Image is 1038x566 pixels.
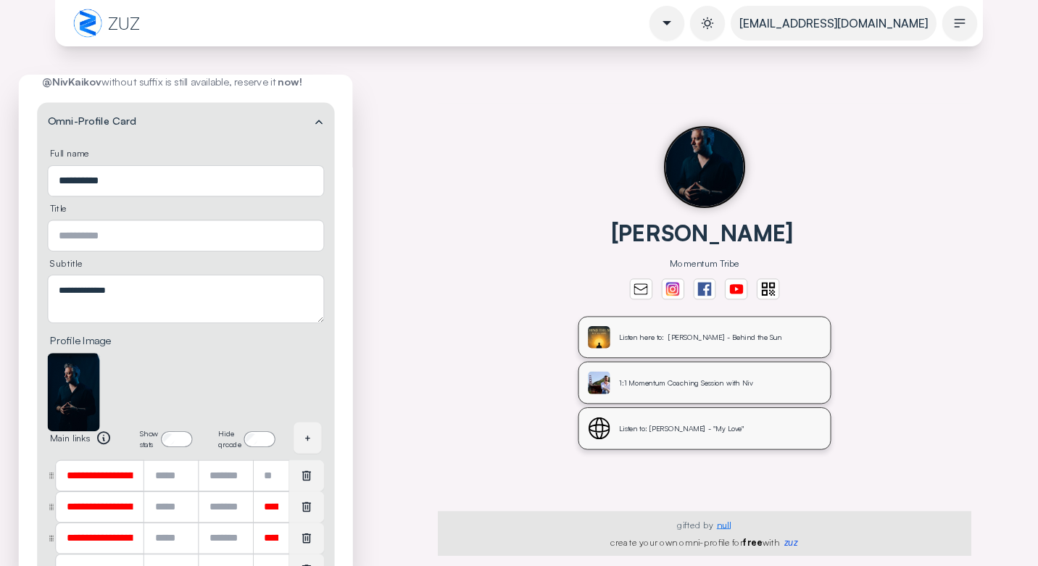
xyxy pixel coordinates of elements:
span: ZUZ [108,12,140,35]
div: Listen to: [PERSON_NAME] - "My Love" [619,423,821,435]
a: now! [275,73,304,90]
div: + [293,423,321,454]
label: Profile Image [47,327,324,353]
span: Title [50,202,67,215]
img: svg%3e [761,282,775,296]
img: svg%3e [634,282,648,296]
img: svg%3e [588,417,610,440]
div: 1:1 Momentum Coaching Session with Niv [619,377,821,389]
summary: Omni-Profile Card [37,103,334,142]
span: gifted by [677,518,713,531]
div: create your own omni-profile for with [610,536,779,549]
div: Momentum Tribe [670,257,739,270]
input: Hide qrcode [244,431,275,447]
span: Main links [50,431,91,444]
a: null [715,517,732,533]
div: Listen here to: [PERSON_NAME] - Behind the Sun [619,331,821,344]
b: @NivKaikov [42,75,101,88]
span: Hide qrcode [217,429,241,450]
div: without suffix is still available, reserve it [42,74,329,90]
img: 6965ceb7f88d593c18bcb91b21ea807890a914d9-106996.jpeg [47,353,99,431]
a: 1:1 Momentum Coaching Session with Niv [578,362,831,404]
a: Listen to: [PERSON_NAME] - "My Love" [578,407,831,449]
span: Show stats [140,429,158,450]
span: free [743,536,763,548]
div: [PERSON_NAME] [611,217,794,248]
span: Subtitle [50,257,83,270]
a: Listen here to: [PERSON_NAME] - Behind the Sun [578,316,831,358]
a: [EMAIL_ADDRESS][DOMAIN_NAME] [731,6,937,41]
img: svg%3e [697,282,711,296]
input: Show stats [160,431,191,447]
img: svg%3e [729,282,743,296]
span: Full name [50,147,89,160]
img: user%2Fanonymous%2Fpublic%2F6965ceb7f88d593c18bcb91b21ea807890a914d9-106996.jpeg [664,126,746,208]
img: instagram-FMkfTgMN.svg [666,282,680,296]
a: zuz [783,534,799,550]
img: zuz-to-logo-DkA4Xalu.png [73,9,102,38]
b: now! [278,75,302,88]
